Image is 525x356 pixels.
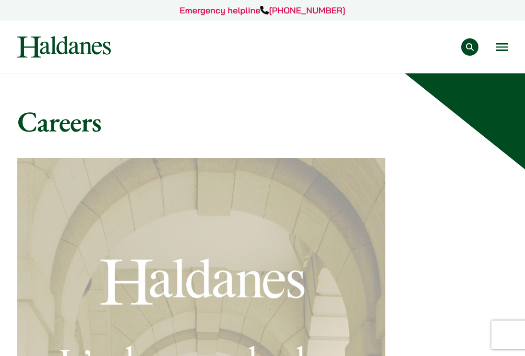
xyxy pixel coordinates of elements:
[461,38,478,56] button: Search
[17,36,111,58] img: Logo of Haldanes
[17,104,508,139] h1: Careers
[496,43,508,51] button: Open menu
[179,5,345,16] a: Emergency helpline[PHONE_NUMBER]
